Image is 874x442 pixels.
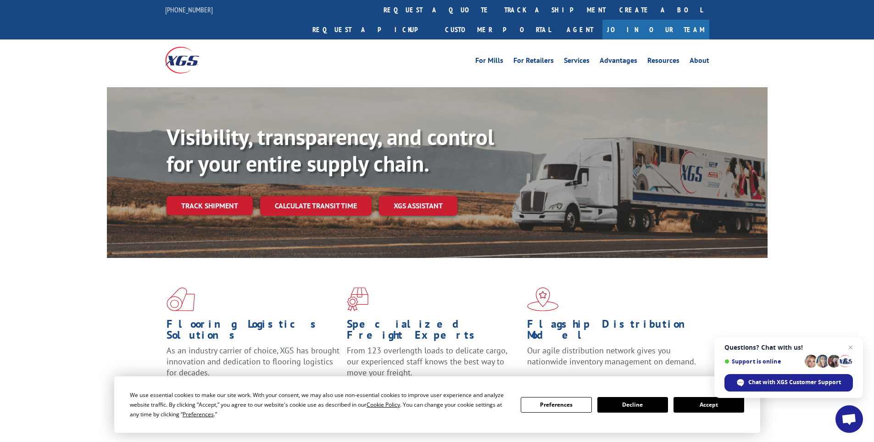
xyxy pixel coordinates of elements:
[347,319,520,345] h1: Specialized Freight Experts
[165,5,213,14] a: [PHONE_NUMBER]
[167,196,253,215] a: Track shipment
[602,20,709,39] a: Join Our Team
[527,375,641,386] a: Learn More >
[527,345,696,367] span: Our agile distribution network gives you nationwide inventory management on demand.
[513,57,554,67] a: For Retailers
[167,287,195,311] img: xgs-icon-total-supply-chain-intelligence-red
[438,20,557,39] a: Customer Portal
[557,20,602,39] a: Agent
[527,287,559,311] img: xgs-icon-flagship-distribution-model-red
[379,196,457,216] a: XGS ASSISTANT
[690,57,709,67] a: About
[260,196,372,216] a: Calculate transit time
[674,397,744,413] button: Accept
[724,374,853,392] span: Chat with XGS Customer Support
[347,345,520,386] p: From 123 overlength loads to delicate cargo, our experienced staff knows the best way to move you...
[527,319,701,345] h1: Flagship Distribution Model
[367,401,400,408] span: Cookie Policy
[167,345,340,378] span: As an industry carrier of choice, XGS has brought innovation and dedication to flooring logistics...
[130,390,510,419] div: We use essential cookies to make our site work. With your consent, we may also use non-essential ...
[306,20,438,39] a: Request a pickup
[114,376,760,433] div: Cookie Consent Prompt
[521,397,591,413] button: Preferences
[835,405,863,433] a: Open chat
[183,410,214,418] span: Preferences
[647,57,679,67] a: Resources
[600,57,637,67] a: Advantages
[564,57,590,67] a: Services
[724,344,853,351] span: Questions? Chat with us!
[597,397,668,413] button: Decline
[475,57,503,67] a: For Mills
[748,378,841,386] span: Chat with XGS Customer Support
[167,123,494,178] b: Visibility, transparency, and control for your entire supply chain.
[167,319,340,345] h1: Flooring Logistics Solutions
[724,358,802,365] span: Support is online
[347,287,368,311] img: xgs-icon-focused-on-flooring-red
